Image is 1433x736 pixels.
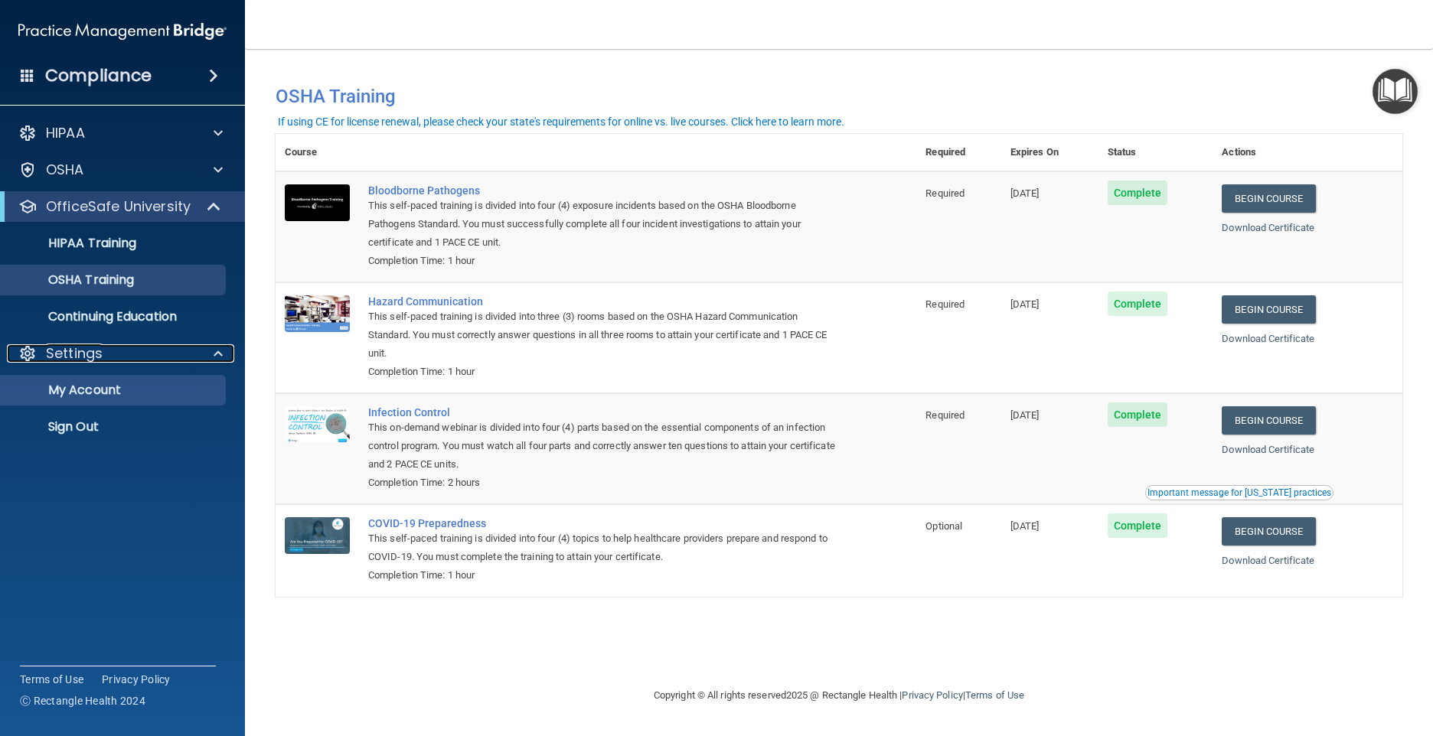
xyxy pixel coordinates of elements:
[46,197,191,216] p: OfficeSafe University
[368,184,840,197] a: Bloodborne Pathogens
[46,124,85,142] p: HIPAA
[1222,184,1315,213] a: Begin Course
[902,689,962,701] a: Privacy Policy
[1373,69,1418,114] button: Open Resource Center
[368,295,840,308] a: Hazard Communication
[1145,485,1333,500] button: Read this if you are a dental practitioner in the state of CA
[1010,409,1040,421] span: [DATE]
[925,409,965,421] span: Required
[46,344,103,363] p: Settings
[1222,517,1315,545] a: Begin Course
[18,16,227,47] img: PMB logo
[1010,187,1040,199] span: [DATE]
[1222,406,1315,435] a: Begin Course
[276,114,847,129] button: If using CE for license renewal, please check your state's requirements for online vs. live cours...
[925,187,965,199] span: Required
[1222,222,1314,233] a: Download Certificate
[965,689,1024,701] a: Terms of Use
[368,406,840,418] a: Infection Control
[18,344,223,363] a: Settings
[1010,520,1040,532] span: [DATE]
[368,529,840,566] div: This self-paced training is divided into four (4) topics to help healthcare providers prepare and...
[18,124,223,142] a: HIPAA
[925,520,962,532] span: Optional
[46,161,84,179] p: OSHA
[10,272,134,288] p: OSHA Training
[10,236,136,251] p: HIPAA Training
[102,672,171,687] a: Privacy Policy
[1001,134,1098,171] th: Expires On
[1010,298,1040,310] span: [DATE]
[276,134,359,171] th: Course
[560,671,1118,720] div: Copyright © All rights reserved 2025 @ Rectangle Health | |
[925,298,965,310] span: Required
[1168,627,1415,689] iframe: Drift Widget Chat Controller
[368,418,840,474] div: This on-demand webinar is divided into four (4) parts based on the essential components of an inf...
[1147,488,1331,497] div: Important message for [US_STATE] practices
[10,419,219,435] p: Sign Out
[10,309,219,324] p: Continuing Education
[368,474,840,492] div: Completion Time: 2 hours
[1098,134,1213,171] th: Status
[20,693,145,708] span: Ⓒ Rectangle Health 2024
[1108,402,1168,427] span: Complete
[1108,291,1168,316] span: Complete
[916,134,1000,171] th: Required
[18,161,223,179] a: OSHA
[20,672,83,687] a: Terms of Use
[1213,134,1402,171] th: Actions
[278,116,844,127] div: If using CE for license renewal, please check your state's requirements for online vs. live cours...
[10,383,219,398] p: My Account
[18,197,222,216] a: OfficeSafe University
[368,197,840,252] div: This self-paced training is divided into four (4) exposure incidents based on the OSHA Bloodborne...
[45,65,152,86] h4: Compliance
[1222,333,1314,344] a: Download Certificate
[1222,555,1314,566] a: Download Certificate
[1222,444,1314,455] a: Download Certificate
[1108,513,1168,538] span: Complete
[276,86,1402,107] h4: OSHA Training
[368,308,840,363] div: This self-paced training is divided into three (3) rooms based on the OSHA Hazard Communication S...
[1222,295,1315,324] a: Begin Course
[368,566,840,585] div: Completion Time: 1 hour
[368,363,840,381] div: Completion Time: 1 hour
[1108,181,1168,205] span: Complete
[368,517,840,529] a: COVID-19 Preparedness
[368,252,840,270] div: Completion Time: 1 hour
